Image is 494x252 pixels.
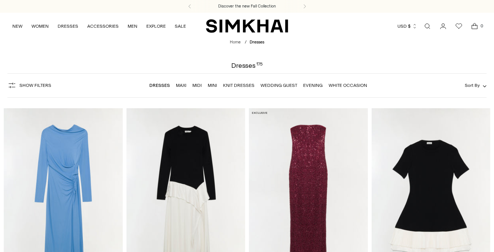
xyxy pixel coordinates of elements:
[7,79,51,91] button: Show Filters
[175,18,186,34] a: SALE
[451,19,466,34] a: Wishlist
[146,18,166,34] a: EXPLORE
[465,83,480,88] span: Sort By
[58,18,78,34] a: DRESSES
[149,83,170,88] a: Dresses
[206,19,288,33] a: SIMKHAI
[420,19,435,34] a: Open search modal
[223,83,254,88] a: Knit Dresses
[245,39,247,46] div: /
[19,83,51,88] span: Show Filters
[231,62,263,69] h1: Dresses
[149,78,367,93] nav: Linked collections
[329,83,367,88] a: White Occasion
[192,83,202,88] a: Midi
[260,83,297,88] a: Wedding Guest
[465,81,487,89] button: Sort By
[436,19,451,34] a: Go to the account page
[397,18,417,34] button: USD $
[12,18,22,34] a: NEW
[230,40,241,45] a: Home
[467,19,482,34] a: Open cart modal
[250,40,264,45] span: Dresses
[87,18,119,34] a: ACCESSORIES
[256,62,263,69] div: 175
[230,39,264,46] nav: breadcrumbs
[478,22,485,29] span: 0
[208,83,217,88] a: Mini
[176,83,186,88] a: Maxi
[303,83,323,88] a: Evening
[218,3,276,9] a: Discover the new Fall Collection
[31,18,49,34] a: WOMEN
[128,18,137,34] a: MEN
